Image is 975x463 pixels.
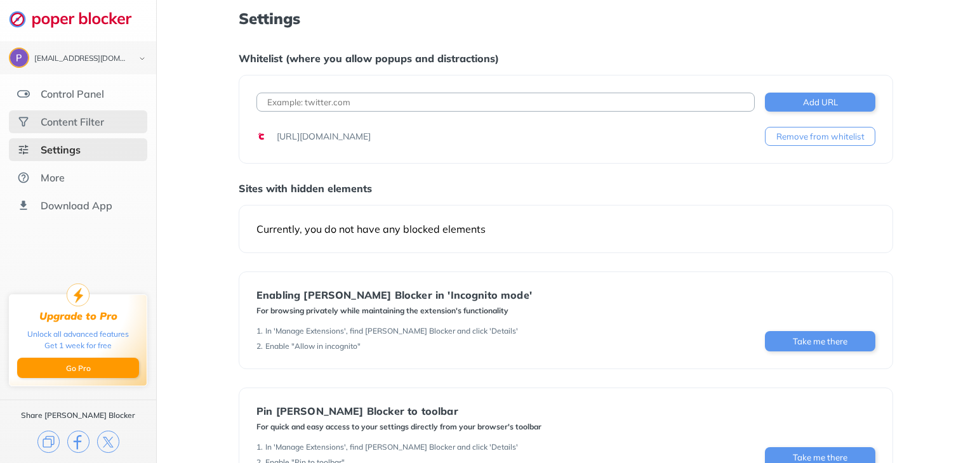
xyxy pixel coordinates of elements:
[37,431,60,453] img: copy.svg
[41,199,112,212] div: Download App
[41,143,81,156] div: Settings
[256,405,541,417] div: Pin [PERSON_NAME] Blocker to toolbar
[765,331,875,351] button: Take me there
[765,127,875,146] button: Remove from whitelist
[17,171,30,184] img: about.svg
[67,284,90,306] img: upgrade-to-pro.svg
[17,358,139,378] button: Go Pro
[239,182,893,195] div: Sites with hidden elements
[256,442,263,452] div: 1 .
[256,306,532,316] div: For browsing privately while maintaining the extension's functionality
[256,289,532,301] div: Enabling [PERSON_NAME] Blocker in 'Incognito mode'
[17,115,30,128] img: social.svg
[17,143,30,156] img: settings-selected.svg
[135,52,150,65] img: chevron-bottom-black.svg
[265,442,518,452] div: In 'Manage Extensions', find [PERSON_NAME] Blocker and click 'Details'
[39,310,117,322] div: Upgrade to Pro
[10,49,28,67] img: ACg8ocKRp8CGG29sYe17P8R6h4Ha_qaWntW1SYMd8adU98_qgsxsdg=s96-c
[9,10,145,28] img: logo-webpage.svg
[97,431,119,453] img: x.svg
[265,326,518,336] div: In 'Manage Extensions', find [PERSON_NAME] Blocker and click 'Details'
[27,329,129,340] div: Unlock all advanced features
[41,115,104,128] div: Content Filter
[34,55,128,63] div: gorejalissa23@gmail.com
[256,341,263,351] div: 2 .
[41,88,104,100] div: Control Panel
[256,422,541,432] div: For quick and easy access to your settings directly from your browser's toolbar
[256,326,263,336] div: 1 .
[277,130,371,143] div: [URL][DOMAIN_NAME]
[256,93,755,112] input: Example: twitter.com
[239,52,893,65] div: Whitelist (where you allow popups and distractions)
[21,410,135,421] div: Share [PERSON_NAME] Blocker
[256,223,875,235] div: Currently, you do not have any blocked elements
[265,341,361,351] div: Enable "Allow in incognito"
[41,171,65,184] div: More
[17,199,30,212] img: download-app.svg
[239,10,893,27] h1: Settings
[44,340,112,351] div: Get 1 week for free
[17,88,30,100] img: features.svg
[256,131,267,141] img: favicons
[765,93,875,112] button: Add URL
[67,431,90,453] img: facebook.svg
